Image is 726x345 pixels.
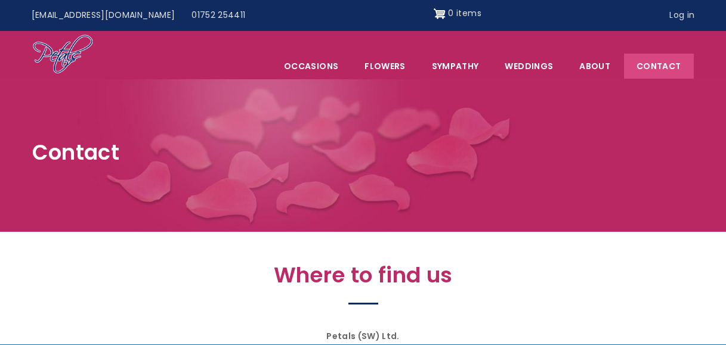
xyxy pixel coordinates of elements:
span: Occasions [271,54,351,79]
span: Weddings [492,54,566,79]
a: Flowers [352,54,418,79]
strong: Petals (SW) Ltd. [326,330,400,342]
span: 0 items [448,7,481,19]
a: 01752 254411 [183,4,254,27]
img: Home [32,34,94,76]
a: Sympathy [419,54,492,79]
img: Shopping cart [434,4,446,23]
a: Contact [624,54,693,79]
a: About [567,54,623,79]
a: Log in [661,4,703,27]
a: [EMAIL_ADDRESS][DOMAIN_NAME] [23,4,184,27]
span: Contact [32,138,119,167]
h2: Where to find us [104,263,623,294]
a: Shopping cart 0 items [434,4,481,23]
